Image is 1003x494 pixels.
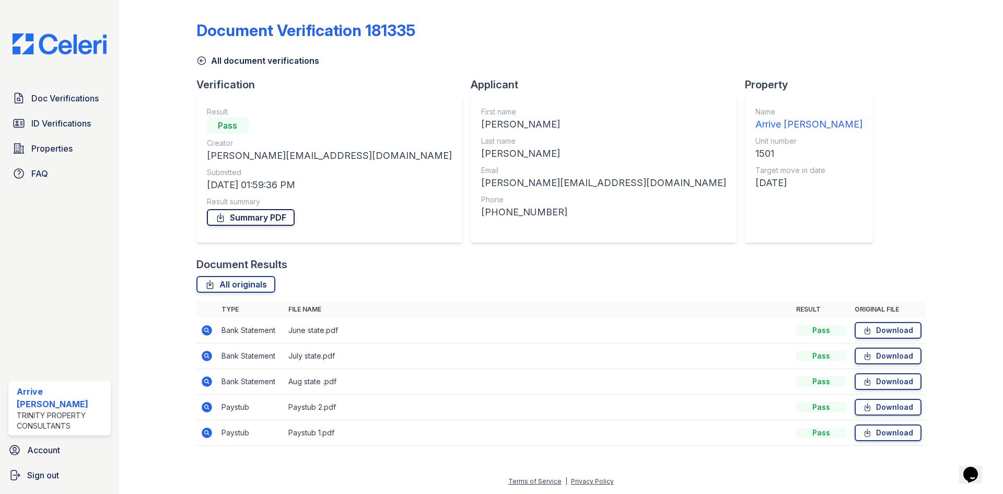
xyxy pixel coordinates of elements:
a: Sign out [4,465,115,486]
div: [PERSON_NAME] [481,146,726,161]
td: June state.pdf [284,318,792,343]
div: Pass [207,117,249,134]
td: Paystub [217,395,284,420]
a: Properties [8,138,111,159]
div: | [565,477,567,485]
div: Pass [796,428,846,438]
iframe: chat widget [959,452,993,484]
div: Document Results [196,257,287,272]
td: Paystub [217,420,284,446]
div: Result [207,107,452,117]
div: Unit number [755,136,862,146]
div: Pass [796,402,846,412]
div: Pass [796,325,846,336]
div: Arrive [PERSON_NAME] [17,385,107,410]
div: [PERSON_NAME][EMAIL_ADDRESS][DOMAIN_NAME] [207,148,452,163]
div: First name [481,107,726,117]
span: ID Verifications [31,117,91,130]
div: Last name [481,136,726,146]
div: [DATE] [755,176,862,190]
a: Doc Verifications [8,88,111,109]
div: Applicant [471,77,745,92]
div: Document Verification 181335 [196,21,415,40]
td: Paystub 2.pdf [284,395,792,420]
div: Submitted [207,167,452,178]
td: Bank Statement [217,318,284,343]
div: Verification [196,77,471,92]
td: Bank Statement [217,343,284,369]
div: Phone [481,194,726,205]
div: Trinity Property Consultants [17,410,107,431]
a: ID Verifications [8,113,111,134]
div: [PERSON_NAME][EMAIL_ADDRESS][DOMAIN_NAME] [481,176,726,190]
a: FAQ [8,163,111,184]
th: Original file [850,301,926,318]
div: Name [755,107,862,117]
div: Result summary [207,197,452,207]
span: Sign out [27,469,59,481]
div: 1501 [755,146,862,161]
a: Account [4,440,115,461]
a: Terms of Service [508,477,562,485]
th: Type [217,301,284,318]
span: Properties [31,142,73,155]
td: Paystub 1.pdf [284,420,792,446]
img: CE_Logo_Blue-a8612792a0a2168367f1c8372b55b34899dd931a85d93a1a3d3e32e68fde9ad4.png [4,33,115,54]
td: Aug state .pdf [284,369,792,395]
a: Download [855,322,922,339]
a: All originals [196,276,275,293]
th: Result [792,301,850,318]
th: File name [284,301,792,318]
div: Target move in date [755,165,862,176]
a: Summary PDF [207,209,295,226]
div: Pass [796,376,846,387]
a: Download [855,399,922,416]
div: Pass [796,351,846,361]
div: [PERSON_NAME] [481,117,726,132]
div: [DATE] 01:59:36 PM [207,178,452,192]
span: Account [27,444,60,456]
div: Arrive [PERSON_NAME] [755,117,862,132]
a: Name Arrive [PERSON_NAME] [755,107,862,132]
td: Bank Statement [217,369,284,395]
div: Creator [207,138,452,148]
a: Privacy Policy [571,477,614,485]
span: Doc Verifications [31,92,99,105]
a: Download [855,348,922,364]
a: Download [855,373,922,390]
span: FAQ [31,167,48,180]
div: Email [481,165,726,176]
div: Property [745,77,881,92]
td: July state.pdf [284,343,792,369]
a: All document verifications [196,54,319,67]
div: [PHONE_NUMBER] [481,205,726,220]
a: Download [855,424,922,441]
